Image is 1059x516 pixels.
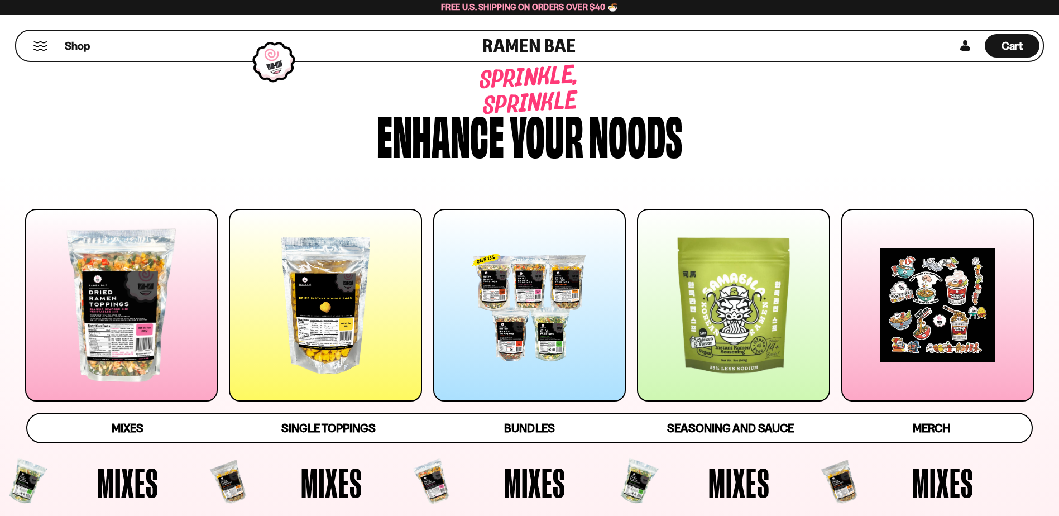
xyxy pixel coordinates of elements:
a: Bundles [429,414,630,442]
span: Single Toppings [281,421,376,435]
span: Free U.S. Shipping on Orders over $40 🍜 [441,2,618,12]
a: Mixes [27,414,228,442]
span: Mixes [504,462,566,503]
a: Merch [831,414,1032,442]
span: Mixes [97,462,159,503]
a: Single Toppings [228,414,429,442]
span: Seasoning and Sauce [667,421,794,435]
a: Seasoning and Sauce [630,414,831,442]
button: Mobile Menu Trigger [33,41,48,51]
a: Cart [985,31,1039,61]
span: Mixes [708,462,770,503]
span: Mixes [112,421,143,435]
span: Cart [1002,39,1023,52]
span: Mixes [912,462,974,503]
div: your [510,107,583,160]
span: Mixes [301,462,362,503]
span: Shop [65,39,90,54]
span: Bundles [504,421,554,435]
span: Merch [913,421,950,435]
a: Shop [65,34,90,58]
div: noods [589,107,682,160]
div: Enhance [377,107,504,160]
